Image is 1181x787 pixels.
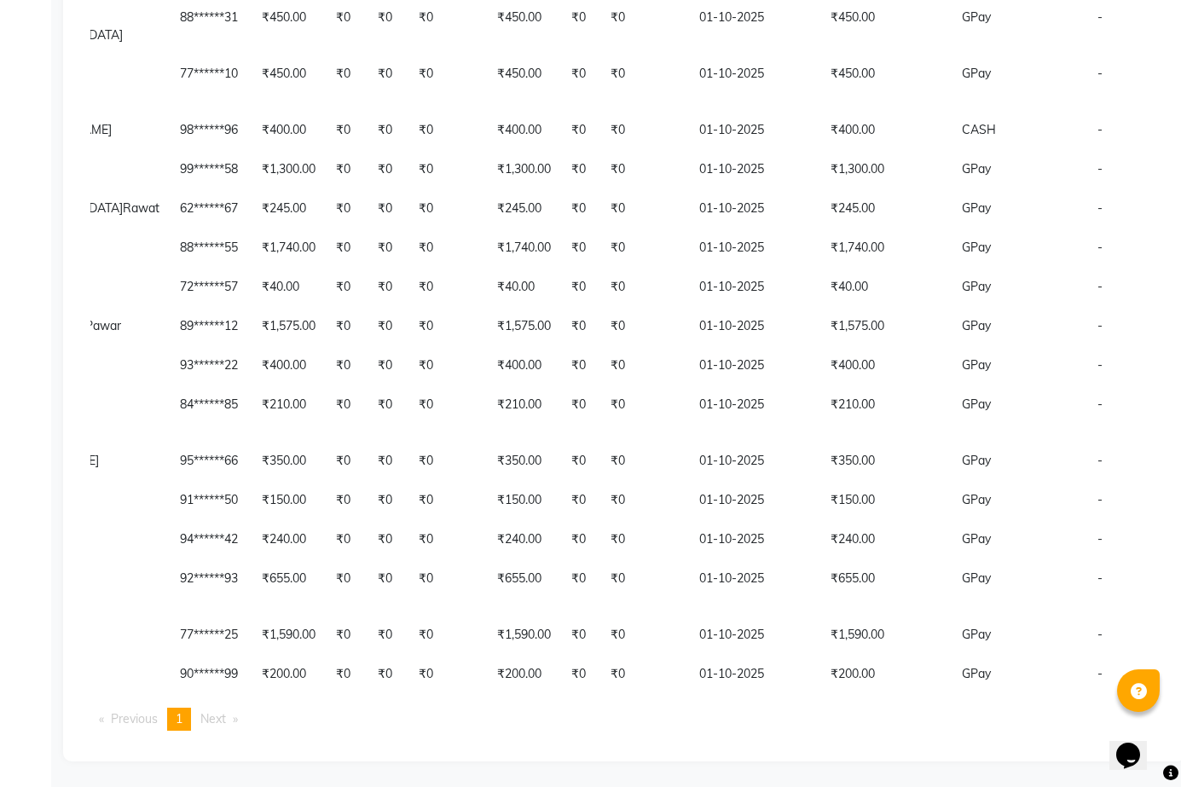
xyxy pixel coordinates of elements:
[408,655,487,694] td: ₹0
[408,55,487,111] td: ₹0
[252,307,326,346] td: ₹1,575.00
[1097,240,1103,255] span: -
[820,442,952,481] td: ₹350.00
[600,559,689,616] td: ₹0
[689,520,820,559] td: 01-10-2025
[561,346,600,385] td: ₹0
[600,150,689,189] td: ₹0
[252,655,326,694] td: ₹200.00
[252,481,326,520] td: ₹150.00
[487,189,561,229] td: ₹245.00
[962,9,991,25] span: GPay
[408,307,487,346] td: ₹0
[326,268,368,307] td: ₹0
[561,442,600,481] td: ₹0
[561,385,600,442] td: ₹0
[600,616,689,655] td: ₹0
[1109,719,1164,770] iframe: chat widget
[368,385,408,442] td: ₹0
[326,229,368,268] td: ₹0
[962,666,991,681] span: GPay
[962,122,996,137] span: CASH
[962,492,991,507] span: GPay
[1097,531,1103,547] span: -
[1097,396,1103,412] span: -
[368,307,408,346] td: ₹0
[326,150,368,189] td: ₹0
[561,55,600,111] td: ₹0
[820,307,952,346] td: ₹1,575.00
[689,616,820,655] td: 01-10-2025
[689,189,820,229] td: 01-10-2025
[689,442,820,481] td: 01-10-2025
[561,559,600,616] td: ₹0
[408,385,487,442] td: ₹0
[689,229,820,268] td: 01-10-2025
[962,200,991,216] span: GPay
[1097,357,1103,373] span: -
[408,229,487,268] td: ₹0
[600,111,689,150] td: ₹0
[962,570,991,586] span: GPay
[689,385,820,442] td: 01-10-2025
[561,229,600,268] td: ₹0
[326,655,368,694] td: ₹0
[252,189,326,229] td: ₹245.00
[962,161,991,176] span: GPay
[368,229,408,268] td: ₹0
[326,442,368,481] td: ₹0
[252,268,326,307] td: ₹40.00
[561,268,600,307] td: ₹0
[561,307,600,346] td: ₹0
[326,111,368,150] td: ₹0
[689,307,820,346] td: 01-10-2025
[689,559,820,616] td: 01-10-2025
[561,655,600,694] td: ₹0
[368,111,408,150] td: ₹0
[487,346,561,385] td: ₹400.00
[408,189,487,229] td: ₹0
[1097,666,1103,681] span: -
[689,55,820,111] td: 01-10-2025
[1097,9,1103,25] span: -
[820,346,952,385] td: ₹400.00
[368,481,408,520] td: ₹0
[820,559,952,616] td: ₹655.00
[1097,627,1103,642] span: -
[408,520,487,559] td: ₹0
[820,268,952,307] td: ₹40.00
[85,318,121,333] span: Pawar
[820,655,952,694] td: ₹200.00
[487,229,561,268] td: ₹1,740.00
[487,150,561,189] td: ₹1,300.00
[600,307,689,346] td: ₹0
[90,708,1158,731] nav: Pagination
[487,268,561,307] td: ₹40.00
[487,481,561,520] td: ₹150.00
[820,385,952,442] td: ₹210.00
[326,520,368,559] td: ₹0
[600,229,689,268] td: ₹0
[252,150,326,189] td: ₹1,300.00
[1097,279,1103,294] span: -
[820,616,952,655] td: ₹1,590.00
[600,346,689,385] td: ₹0
[368,150,408,189] td: ₹0
[600,385,689,442] td: ₹0
[408,616,487,655] td: ₹0
[962,396,991,412] span: GPay
[408,481,487,520] td: ₹0
[962,240,991,255] span: GPay
[487,111,561,150] td: ₹400.00
[600,481,689,520] td: ₹0
[689,481,820,520] td: 01-10-2025
[200,711,226,726] span: Next
[600,442,689,481] td: ₹0
[408,442,487,481] td: ₹0
[487,655,561,694] td: ₹200.00
[820,189,952,229] td: ₹245.00
[487,616,561,655] td: ₹1,590.00
[487,307,561,346] td: ₹1,575.00
[1097,453,1103,468] span: -
[326,307,368,346] td: ₹0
